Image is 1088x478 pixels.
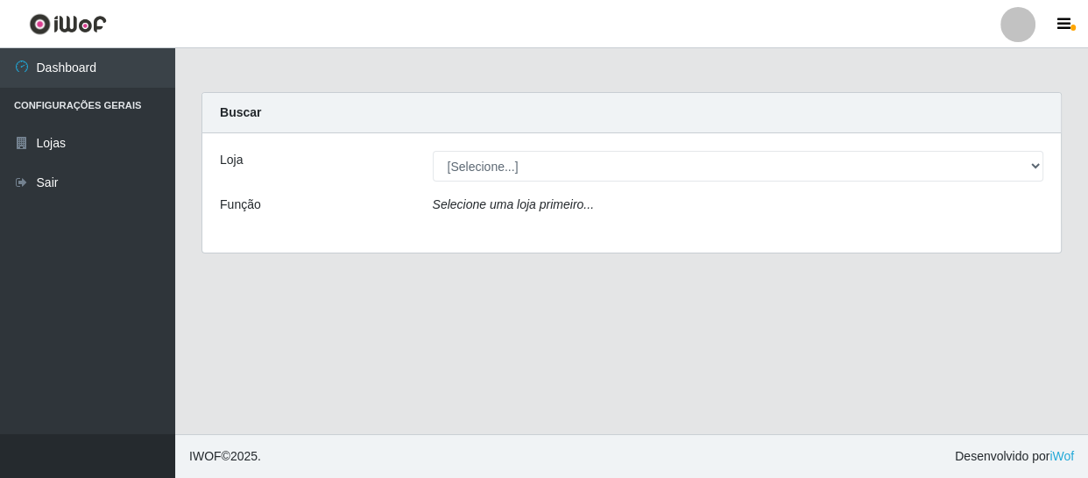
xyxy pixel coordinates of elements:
img: CoreUI Logo [29,13,107,35]
strong: Buscar [220,105,261,119]
label: Loja [220,151,243,169]
span: Desenvolvido por [955,447,1074,466]
a: iWof [1049,449,1074,463]
label: Função [220,196,261,214]
span: © 2025 . [189,447,261,466]
i: Selecione uma loja primeiro... [433,197,594,211]
span: IWOF [189,449,222,463]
